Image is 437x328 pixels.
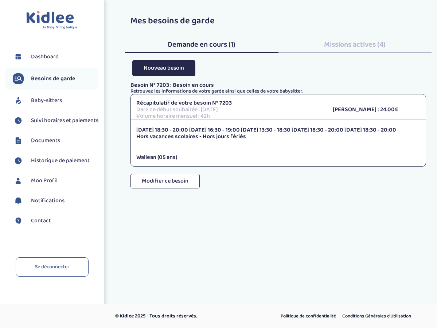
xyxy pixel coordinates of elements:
span: Documents [31,136,60,145]
img: suivihoraire.svg [13,155,24,166]
img: suivihoraire.svg [13,115,24,126]
p: Récapitulatif de votre besoin N° 7203 [136,100,322,106]
span: Wallean (05 ans) [136,153,177,162]
img: notification.svg [13,195,24,206]
img: besoin.svg [13,73,24,84]
span: Missions actives (4) [324,39,386,50]
span: Contact [31,216,51,225]
span: Dashboard [31,52,59,61]
a: Historique de paiement [13,155,98,166]
p: [DATE] 18:30 - 20:00 [DATE] 16:30 - 19:00 [DATE] 13:30 - 18:30 [DATE] 18:30 - 20:00 [DATE] 18:30 ... [136,127,420,133]
span: Baby-sitters [31,96,62,105]
a: Besoins de garde [13,73,98,84]
span: Historique de paiement [31,156,90,165]
p: © Kidlee 2025 - Tous droits réservés. [115,312,250,320]
p: Hors vacances scolaires - Hors jours fériés [136,133,420,140]
p: [PERSON_NAME] : 24.00€ [333,106,420,113]
img: documents.svg [13,135,24,146]
p: Besoin N° 7203 : Besoin en cours [130,82,426,89]
p: Volume horaire mensuel : 42h [136,113,322,120]
img: dashboard.svg [13,51,24,62]
span: Notifications [31,196,65,205]
span: Mon Profil [31,176,58,185]
a: Modifier ce besoin [130,181,200,195]
img: babysitters.svg [13,95,24,106]
img: contact.svg [13,215,24,226]
img: logo.svg [26,11,78,30]
a: Politique de confidentialité [278,312,339,321]
a: Dashboard [13,51,98,62]
a: Baby-sitters [13,95,98,106]
a: Documents [13,135,98,146]
a: Contact [13,215,98,226]
a: Notifications [13,195,98,206]
a: Mon Profil [13,175,98,186]
a: Suivi horaires et paiements [13,115,98,126]
a: Se déconnecter [16,257,89,277]
span: Suivi horaires et paiements [31,116,98,125]
span: Demande en cours (1) [168,39,235,50]
span: Mes besoins de garde [130,14,215,28]
p: Retrouvez les informations de votre garde ainsi que celles de votre babysitter. [130,89,426,94]
button: Nouveau besoin [132,60,195,76]
img: profil.svg [13,175,24,186]
span: Besoins de garde [31,74,75,83]
button: Modifier ce besoin [130,174,200,188]
p: Date de début souhaitée : [DATE] [136,106,322,113]
a: Conditions Générales d’Utilisation [340,312,414,321]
